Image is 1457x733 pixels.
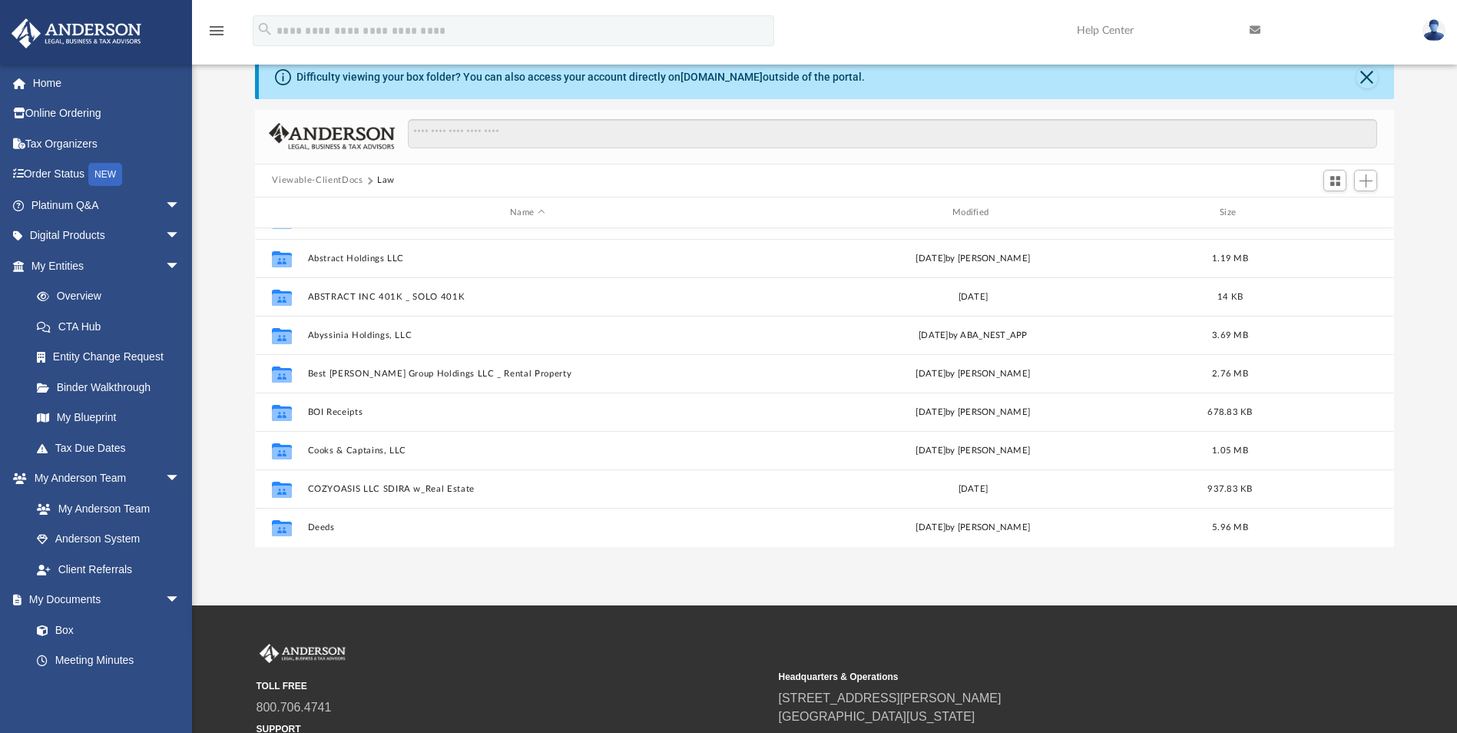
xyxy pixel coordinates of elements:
[1354,170,1377,191] button: Add
[165,463,196,495] span: arrow_drop_down
[1200,206,1261,220] div: Size
[753,367,1193,381] div: [DATE] by [PERSON_NAME]
[11,463,196,494] a: My Anderson Teamarrow_drop_down
[88,163,122,186] div: NEW
[1217,293,1243,301] span: 14 KB
[22,524,196,555] a: Anderson System
[1212,370,1248,378] span: 2.76 MB
[753,444,1193,458] div: [DATE] by [PERSON_NAME]
[753,290,1193,304] div: [DATE]
[779,670,1290,684] small: Headquarters & Operations
[1356,67,1378,88] button: Close
[779,692,1002,705] a: [STREET_ADDRESS][PERSON_NAME]
[1212,331,1248,340] span: 3.69 MB
[1208,408,1253,416] span: 678.83 KB
[207,29,226,40] a: menu
[753,483,1193,496] div: [DATE]
[308,484,747,494] button: COZYOASIS LLC SDIRA w_Real Estate
[377,174,395,187] button: Law
[308,292,747,302] button: ABSTRACT INC 401K _ SOLO 401K
[165,585,196,616] span: arrow_drop_down
[308,522,747,532] button: Deeds
[1208,485,1253,493] span: 937.83 KB
[1212,254,1248,263] span: 1.19 MB
[22,615,188,645] a: Box
[296,69,865,85] div: Difficulty viewing your box folder? You can also access your account directly on outside of the p...
[165,190,196,221] span: arrow_drop_down
[22,311,204,342] a: CTA Hub
[257,644,349,664] img: Anderson Advisors Platinum Portal
[753,406,1193,420] div: [DATE] by [PERSON_NAME]
[165,250,196,282] span: arrow_drop_down
[11,68,204,98] a: Home
[22,372,204,403] a: Binder Walkthrough
[257,679,768,693] small: TOLL FREE
[308,407,747,417] button: BOI Receipts
[257,21,273,38] i: search
[11,585,196,615] a: My Documentsarrow_drop_down
[308,446,747,456] button: Cooks & Captains, LLC
[255,228,1393,546] div: grid
[22,645,196,676] a: Meeting Minutes
[779,710,975,723] a: [GEOGRAPHIC_DATA][US_STATE]
[262,206,300,220] div: id
[1212,446,1248,455] span: 1.05 MB
[1422,19,1445,41] img: User Pic
[22,281,204,312] a: Overview
[257,701,332,714] a: 800.706.4741
[753,521,1193,535] div: [DATE] by [PERSON_NAME]
[11,190,204,221] a: Platinum Q&Aarrow_drop_down
[408,119,1377,148] input: Search files and folders
[11,250,204,281] a: My Entitiesarrow_drop_down
[22,433,204,463] a: Tax Due Dates
[680,71,763,83] a: [DOMAIN_NAME]
[753,206,1193,220] div: Modified
[11,98,204,129] a: Online Ordering
[11,128,204,159] a: Tax Organizers
[308,254,747,264] button: Abstract Holdings LLC
[22,403,196,433] a: My Blueprint
[11,221,204,251] a: Digital Productsarrow_drop_down
[11,159,204,191] a: Order StatusNEW
[22,342,204,373] a: Entity Change Request
[22,493,188,524] a: My Anderson Team
[272,174,363,187] button: Viewable-ClientDocs
[308,330,747,340] button: Abyssinia Holdings, LLC
[753,252,1193,266] div: [DATE] by [PERSON_NAME]
[22,554,196,585] a: Client Referrals
[308,369,747,379] button: Best [PERSON_NAME] Group Holdings LLC _ Rental Property
[307,206,747,220] div: Name
[753,329,1193,343] div: [DATE] by ABA_NEST_APP
[207,22,226,40] i: menu
[1268,206,1376,220] div: id
[1323,170,1346,191] button: Switch to Grid View
[7,18,146,48] img: Anderson Advisors Platinum Portal
[1212,523,1248,532] span: 5.96 MB
[22,675,188,706] a: Forms Library
[165,221,196,252] span: arrow_drop_down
